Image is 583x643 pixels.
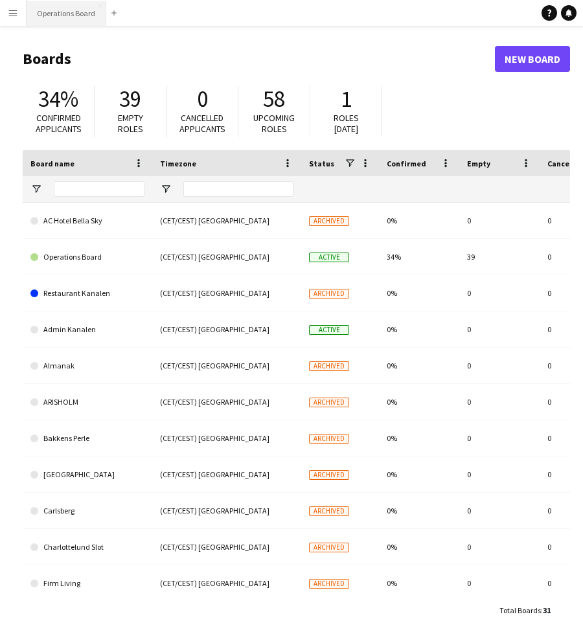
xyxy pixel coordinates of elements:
span: 39 [119,85,141,113]
a: Charlottelund Slot [30,529,144,565]
a: Restaurant Kanalen [30,275,144,311]
div: 0% [379,275,459,311]
span: Confirmed applicants [36,112,82,135]
div: (CET/CEST) [GEOGRAPHIC_DATA] [152,348,301,383]
div: 0 [459,529,540,565]
span: Archived [309,506,349,516]
span: Roles [DATE] [334,112,359,135]
input: Timezone Filter Input [183,181,293,197]
span: Total Boards [499,605,541,615]
div: 0% [379,348,459,383]
button: Open Filter Menu [30,183,42,195]
div: 0% [379,565,459,601]
a: Firm Living [30,565,144,602]
div: 0 [459,565,540,601]
div: (CET/CEST) [GEOGRAPHIC_DATA] [152,420,301,456]
span: 58 [263,85,285,113]
span: Archived [309,361,349,371]
span: Active [309,325,349,335]
a: ARISHOLM [30,384,144,420]
span: Archived [309,543,349,552]
div: (CET/CEST) [GEOGRAPHIC_DATA] [152,565,301,601]
div: 0% [379,311,459,347]
div: 39 [459,239,540,275]
div: 0 [459,275,540,311]
div: 0 [459,457,540,492]
div: 34% [379,239,459,275]
span: 0 [197,85,208,113]
div: 0% [379,384,459,420]
div: (CET/CEST) [GEOGRAPHIC_DATA] [152,275,301,311]
div: (CET/CEST) [GEOGRAPHIC_DATA] [152,311,301,347]
div: 0 [459,348,540,383]
span: Archived [309,470,349,480]
div: 0 [459,384,540,420]
span: Archived [309,289,349,299]
div: (CET/CEST) [GEOGRAPHIC_DATA] [152,384,301,420]
span: Board name [30,159,74,168]
span: Confirmed [387,159,426,168]
div: 0 [459,203,540,238]
div: 0% [379,529,459,565]
button: Operations Board [27,1,106,26]
h1: Boards [23,49,495,69]
div: 0% [379,420,459,456]
div: 0 [459,311,540,347]
span: Upcoming roles [253,112,295,135]
a: New Board [495,46,570,72]
div: (CET/CEST) [GEOGRAPHIC_DATA] [152,529,301,565]
a: Bakkens Perle [30,420,144,457]
span: Archived [309,434,349,444]
span: Archived [309,216,349,226]
a: Almanak [30,348,144,384]
div: (CET/CEST) [GEOGRAPHIC_DATA] [152,457,301,492]
span: Empty [467,159,490,168]
div: (CET/CEST) [GEOGRAPHIC_DATA] [152,203,301,238]
a: Admin Kanalen [30,311,144,348]
div: (CET/CEST) [GEOGRAPHIC_DATA] [152,239,301,275]
div: 0% [379,203,459,238]
span: 34% [38,85,78,113]
span: 1 [341,85,352,113]
span: 31 [543,605,551,615]
span: Cancelled applicants [179,112,225,135]
button: Open Filter Menu [160,183,172,195]
span: Timezone [160,159,196,168]
div: 0% [379,493,459,528]
div: : [499,598,551,623]
span: Cancels [547,159,576,168]
div: 0 [459,420,540,456]
span: Archived [309,579,349,589]
div: (CET/CEST) [GEOGRAPHIC_DATA] [152,493,301,528]
a: [GEOGRAPHIC_DATA] [30,457,144,493]
span: Archived [309,398,349,407]
span: Empty roles [118,112,143,135]
input: Board name Filter Input [54,181,144,197]
div: 0% [379,457,459,492]
a: AC Hotel Bella Sky [30,203,144,239]
span: Status [309,159,334,168]
div: 0 [459,493,540,528]
a: Operations Board [30,239,144,275]
a: Carlsberg [30,493,144,529]
span: Active [309,253,349,262]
